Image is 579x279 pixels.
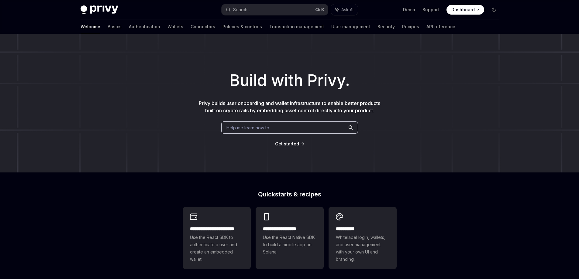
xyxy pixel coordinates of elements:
img: dark logo [81,5,118,14]
a: Recipes [402,19,419,34]
a: Welcome [81,19,100,34]
button: Ask AI [331,4,358,15]
a: **** **** **** ***Use the React Native SDK to build a mobile app on Solana. [256,207,324,269]
h2: Quickstarts & recipes [183,191,397,197]
a: Authentication [129,19,160,34]
span: Help me learn how to… [226,124,273,131]
span: Use the React Native SDK to build a mobile app on Solana. [263,234,316,256]
a: Dashboard [446,5,484,15]
a: Support [422,7,439,13]
a: Security [377,19,395,34]
a: Connectors [191,19,215,34]
span: Privy builds user onboarding and wallet infrastructure to enable better products built on crypto ... [199,100,380,114]
span: Get started [275,141,299,146]
div: Search... [233,6,250,13]
a: Wallets [167,19,183,34]
a: User management [331,19,370,34]
a: Get started [275,141,299,147]
a: Policies & controls [222,19,262,34]
h1: Build with Privy. [10,69,569,92]
span: Use the React SDK to authenticate a user and create an embedded wallet. [190,234,243,263]
button: Search...CtrlK [222,4,328,15]
span: Ctrl K [315,7,324,12]
a: Transaction management [269,19,324,34]
a: Basics [108,19,122,34]
a: API reference [426,19,455,34]
a: Demo [403,7,415,13]
button: Toggle dark mode [489,5,499,15]
span: Whitelabel login, wallets, and user management with your own UI and branding. [336,234,389,263]
span: Ask AI [341,7,353,13]
span: Dashboard [451,7,475,13]
a: **** *****Whitelabel login, wallets, and user management with your own UI and branding. [329,207,397,269]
